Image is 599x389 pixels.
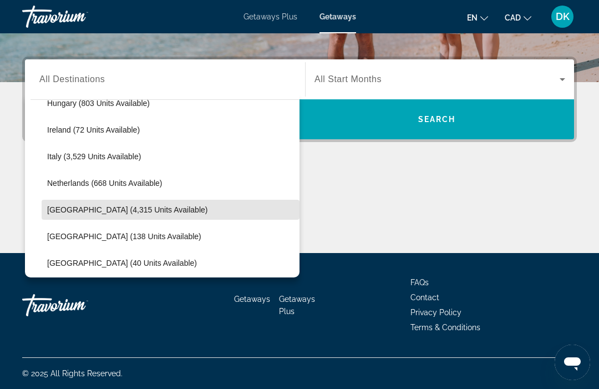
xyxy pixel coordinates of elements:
span: CAD [505,13,521,22]
button: Select destination: Ireland (72 units available) [42,120,299,140]
a: Privacy Policy [410,308,461,317]
span: Search [418,115,456,124]
a: Getaways [319,12,356,21]
a: Travorium [22,2,133,31]
a: Terms & Conditions [410,323,480,332]
span: [GEOGRAPHIC_DATA] (4,315 units available) [47,205,207,214]
a: Getaways [234,295,270,304]
a: Getaways Plus [243,12,297,21]
div: Search widget [25,59,574,139]
button: User Menu [548,5,577,28]
button: Change language [467,9,488,26]
span: en [467,13,478,22]
span: Netherlands (668 units available) [47,179,163,188]
span: All Start Months [314,74,382,84]
span: [GEOGRAPHIC_DATA] (138 units available) [47,232,201,241]
button: Select destination: Italy (3,529 units available) [42,146,299,166]
button: Select destination: Slovakia (40 units available) [42,253,299,273]
button: Change currency [505,9,531,26]
a: Contact [410,293,439,302]
input: Select destination [39,73,291,87]
a: FAQs [410,278,429,287]
div: Destination options [25,94,299,277]
button: Search [299,99,574,139]
button: Select destination: Netherlands (668 units available) [42,173,299,193]
iframe: Button to launch messaging window [555,345,590,380]
span: © 2025 All Rights Reserved. [22,369,123,378]
button: Select destination: Serbia (138 units available) [42,226,299,246]
span: Italy (3,529 units available) [47,152,141,161]
span: Hungary (803 units available) [47,99,150,108]
a: Getaways Plus [279,295,315,316]
span: DK [556,11,570,22]
span: [GEOGRAPHIC_DATA] (40 units available) [47,259,197,267]
span: Ireland (72 units available) [47,125,140,134]
span: All Destinations [39,74,105,84]
a: Go Home [22,289,133,322]
button: Select destination: Hungary (803 units available) [42,93,299,113]
button: Select destination: Portugal (4,315 units available) [42,200,299,220]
